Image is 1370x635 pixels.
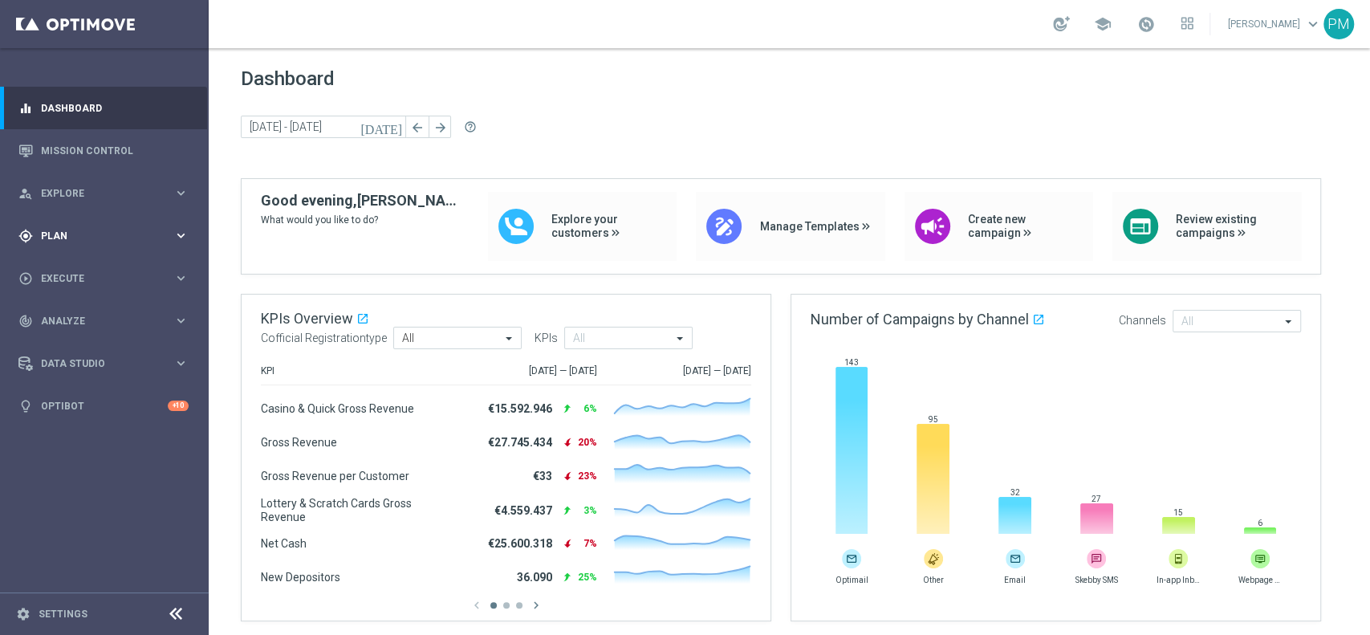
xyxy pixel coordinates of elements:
button: equalizer Dashboard [18,102,189,115]
div: Analyze [18,314,173,328]
span: Explore [41,189,173,198]
button: Data Studio keyboard_arrow_right [18,357,189,370]
span: keyboard_arrow_down [1304,15,1322,33]
a: Optibot [41,385,168,427]
a: [PERSON_NAME]keyboard_arrow_down [1226,12,1323,36]
button: person_search Explore keyboard_arrow_right [18,187,189,200]
i: keyboard_arrow_right [173,228,189,243]
a: Settings [39,609,87,619]
div: +10 [168,401,189,411]
i: keyboard_arrow_right [173,313,189,328]
button: Mission Control [18,145,189,157]
button: gps_fixed Plan keyboard_arrow_right [18,230,189,242]
span: Analyze [41,316,173,326]
i: lightbulb [18,399,33,413]
span: Data Studio [41,359,173,368]
div: Mission Control [18,129,189,172]
i: gps_fixed [18,229,33,243]
i: person_search [18,186,33,201]
div: Execute [18,271,173,286]
div: Dashboard [18,87,189,129]
div: Optibot [18,385,189,427]
span: Execute [41,274,173,283]
button: track_changes Analyze keyboard_arrow_right [18,315,189,328]
i: keyboard_arrow_right [173,356,189,371]
div: Explore [18,186,173,201]
button: lightbulb Optibot +10 [18,400,189,413]
i: track_changes [18,314,33,328]
i: equalizer [18,101,33,116]
a: Mission Control [41,129,189,172]
div: Data Studio [18,356,173,371]
span: Plan [41,231,173,241]
span: school [1094,15,1112,33]
i: keyboard_arrow_right [173,271,189,286]
a: Dashboard [41,87,189,129]
i: keyboard_arrow_right [173,185,189,201]
i: settings [16,607,30,621]
div: PM [1323,9,1354,39]
div: Plan [18,229,173,243]
button: play_circle_outline Execute keyboard_arrow_right [18,272,189,285]
i: play_circle_outline [18,271,33,286]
